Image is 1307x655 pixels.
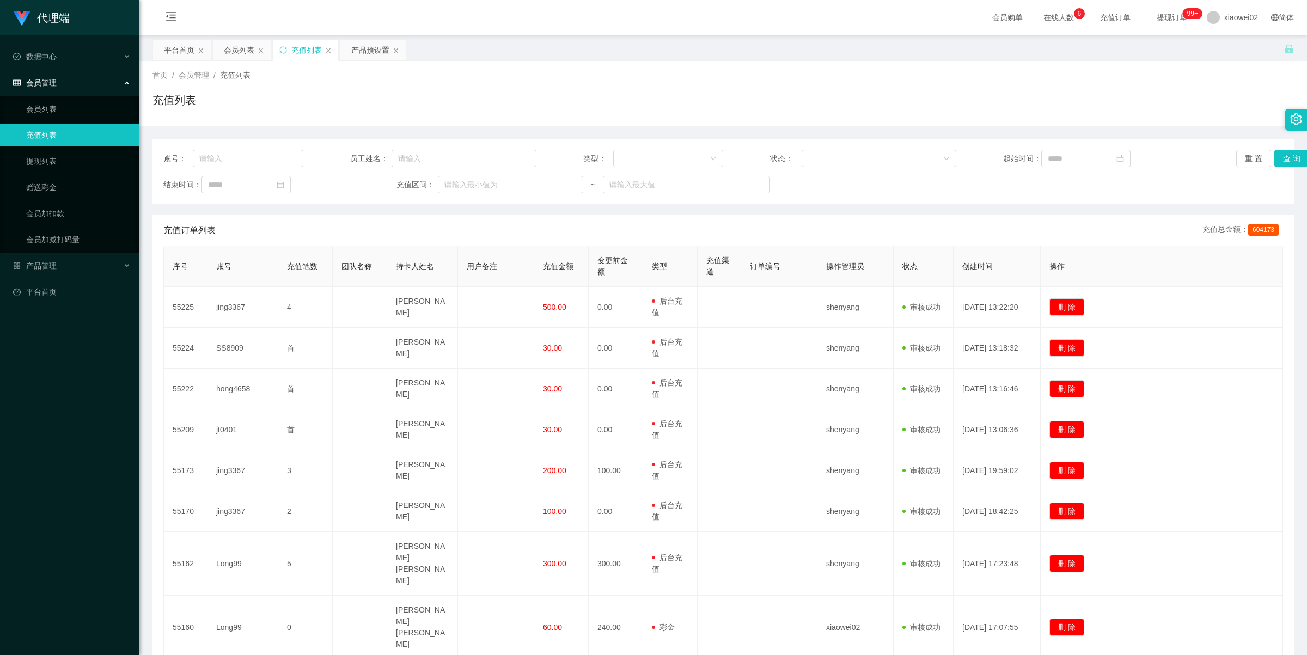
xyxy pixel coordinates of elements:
[152,92,196,108] h1: 充值列表
[207,287,278,328] td: jing3367
[1290,113,1302,125] i: 图标: setting
[817,369,894,409] td: shenyang
[392,150,537,167] input: 请输入
[902,507,940,516] span: 审核成功
[164,287,207,328] td: 55225
[278,532,333,596] td: 5
[1049,555,1084,572] button: 删 除
[26,98,131,120] a: 会员列表
[902,344,940,352] span: 审核成功
[603,176,770,193] input: 请输入最大值
[902,425,940,434] span: 审核成功
[152,1,190,35] i: 图标: menu-fold
[13,52,57,61] span: 数据中心
[1049,503,1084,520] button: 删 除
[216,262,231,271] span: 账号
[1049,380,1084,397] button: 删 除
[1049,421,1084,438] button: 删 除
[164,40,194,60] div: 平台首页
[652,460,682,480] span: 后台充值
[350,153,392,164] span: 员工姓名：
[1284,44,1294,54] i: 图标: unlock
[13,79,21,87] i: 图标: table
[583,153,613,164] span: 类型：
[13,261,57,270] span: 产品管理
[954,369,1041,409] td: [DATE] 13:16:46
[1038,14,1079,21] span: 在线人数
[954,409,1041,450] td: [DATE] 13:06:36
[589,491,643,532] td: 0.00
[543,507,566,516] span: 100.00
[954,532,1041,596] td: [DATE] 17:23:48
[817,409,894,450] td: shenyang
[387,369,458,409] td: [PERSON_NAME]
[164,450,207,491] td: 55173
[902,384,940,393] span: 审核成功
[278,450,333,491] td: 3
[1049,298,1084,316] button: 删 除
[164,532,207,596] td: 55162
[589,532,643,596] td: 300.00
[351,40,389,60] div: 产品预设置
[207,328,278,369] td: SS8909
[1271,14,1279,21] i: 图标: global
[164,409,207,450] td: 55209
[163,179,201,191] span: 结束时间：
[652,501,682,521] span: 后台充值
[770,153,802,164] span: 状态：
[543,344,562,352] span: 30.00
[278,491,333,532] td: 2
[652,338,682,358] span: 后台充值
[396,179,438,191] span: 充值区间：
[954,491,1041,532] td: [DATE] 18:42:25
[278,287,333,328] td: 4
[278,409,333,450] td: 首
[1049,262,1065,271] span: 操作
[193,150,303,167] input: 请输入
[387,287,458,328] td: [PERSON_NAME]
[962,262,993,271] span: 创建时间
[543,425,562,434] span: 30.00
[396,262,434,271] span: 持卡人姓名
[652,262,667,271] span: 类型
[198,47,204,54] i: 图标: close
[213,71,216,79] span: /
[1248,224,1279,236] span: 604173
[387,450,458,491] td: [PERSON_NAME]
[543,262,573,271] span: 充值金额
[224,40,254,60] div: 会员列表
[543,384,562,393] span: 30.00
[26,150,131,172] a: 提现列表
[589,287,643,328] td: 0.00
[597,256,628,276] span: 变更前金额
[652,378,682,399] span: 后台充值
[652,419,682,439] span: 后台充值
[325,47,332,54] i: 图标: close
[543,623,562,632] span: 60.00
[220,71,251,79] span: 充值列表
[278,369,333,409] td: 首
[1183,8,1202,19] sup: 1206
[1151,14,1193,21] span: 提现订单
[902,466,940,475] span: 审核成功
[279,46,287,54] i: 图标: sync
[1049,619,1084,636] button: 删 除
[902,623,940,632] span: 审核成功
[26,203,131,224] a: 会员加扣款
[1049,339,1084,357] button: 删 除
[589,450,643,491] td: 100.00
[291,40,322,60] div: 充值列表
[589,409,643,450] td: 0.00
[817,287,894,328] td: shenyang
[1095,14,1136,21] span: 充值订单
[26,124,131,146] a: 充值列表
[1077,8,1081,19] p: 6
[954,328,1041,369] td: [DATE] 13:18:32
[173,262,188,271] span: 序号
[1049,462,1084,479] button: 删 除
[26,229,131,250] a: 会员加减打码量
[902,303,940,311] span: 审核成功
[817,491,894,532] td: shenyang
[13,262,21,270] i: 图标: appstore-o
[179,71,209,79] span: 会员管理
